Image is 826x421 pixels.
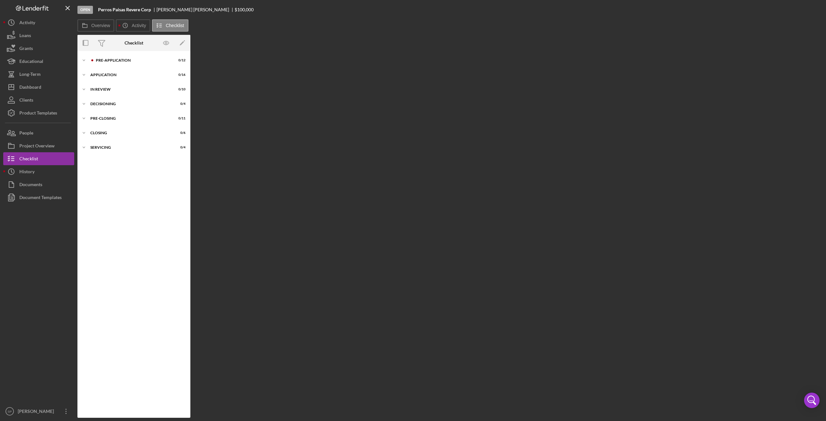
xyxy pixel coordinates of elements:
[3,68,74,81] button: Long-Term
[132,23,146,28] label: Activity
[90,87,169,91] div: In Review
[90,116,169,120] div: Pre-Closing
[77,19,114,32] button: Overview
[19,126,33,141] div: People
[3,139,74,152] button: Project Overview
[91,23,110,28] label: Overview
[19,106,57,121] div: Product Templates
[116,19,150,32] button: Activity
[3,16,74,29] button: Activity
[174,145,186,149] div: 0 / 4
[19,178,42,193] div: Documents
[3,106,74,119] button: Product Templates
[174,87,186,91] div: 0 / 10
[19,16,35,31] div: Activity
[3,94,74,106] button: Clients
[174,58,186,62] div: 0 / 12
[3,29,74,42] button: Loans
[19,94,33,108] div: Clients
[166,23,184,28] label: Checklist
[96,58,169,62] div: Pre-Application
[90,73,169,77] div: Application
[19,29,31,44] div: Loans
[19,152,38,167] div: Checklist
[3,178,74,191] button: Documents
[90,145,169,149] div: Servicing
[8,410,12,413] text: SP
[156,7,235,12] div: [PERSON_NAME] [PERSON_NAME]
[3,55,74,68] button: Educational
[125,40,143,45] div: Checklist
[174,73,186,77] div: 0 / 16
[3,191,74,204] button: Document Templates
[19,165,35,180] div: History
[19,191,62,205] div: Document Templates
[804,393,820,408] div: Open Intercom Messenger
[16,405,58,419] div: [PERSON_NAME]
[3,81,74,94] button: Dashboard
[152,19,188,32] button: Checklist
[3,152,74,165] button: Checklist
[90,102,169,106] div: Decisioning
[90,131,169,135] div: Closing
[19,81,41,95] div: Dashboard
[174,102,186,106] div: 0 / 4
[19,68,41,82] div: Long-Term
[174,131,186,135] div: 0 / 6
[3,405,74,418] button: SP[PERSON_NAME]
[174,116,186,120] div: 0 / 11
[19,139,55,154] div: Project Overview
[19,42,33,56] div: Grants
[3,126,74,139] button: People
[3,42,74,55] button: Grants
[235,7,254,12] span: $100,000
[19,55,43,69] div: Educational
[3,165,74,178] button: History
[98,7,151,12] b: Perros Paisas Revere Corp
[77,6,93,14] div: Open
